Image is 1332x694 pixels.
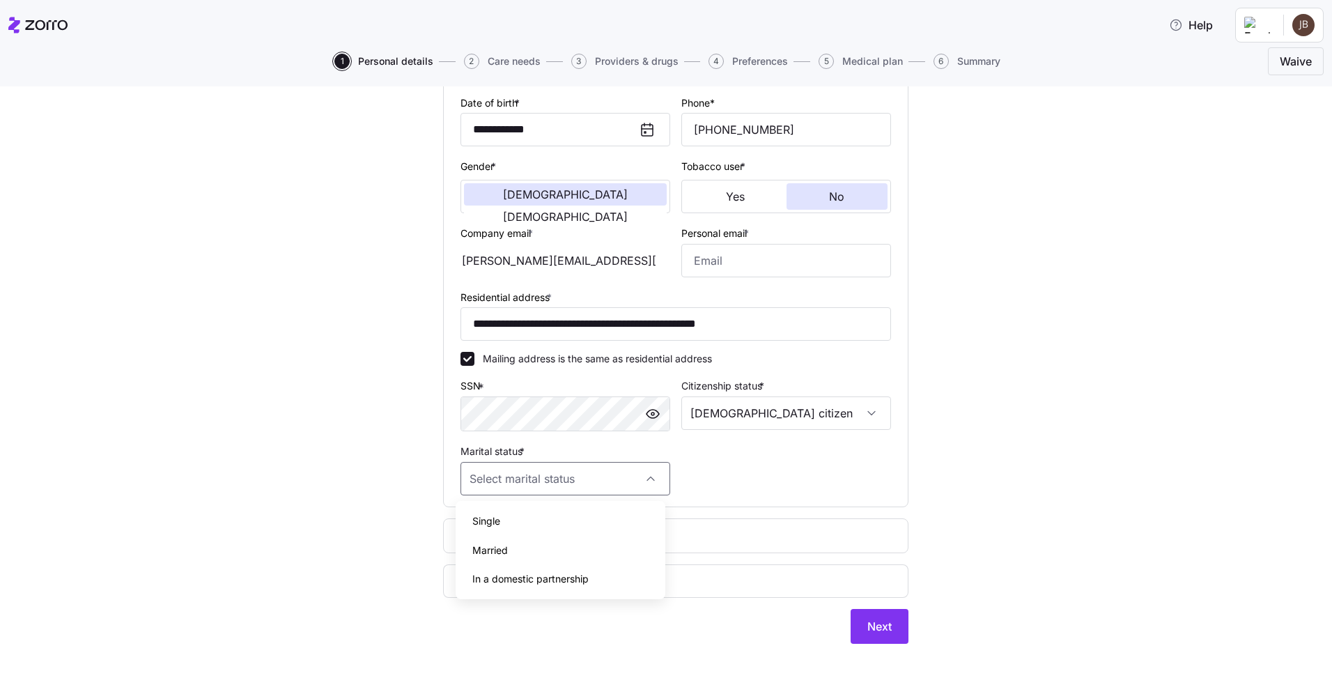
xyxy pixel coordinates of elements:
[460,95,522,111] label: Date of birth
[681,159,748,174] label: Tobacco user
[358,56,433,66] span: Personal details
[819,54,903,69] button: 5Medical plan
[332,54,433,69] a: 1Personal details
[571,54,679,69] button: 3Providers & drugs
[460,159,499,174] label: Gender
[819,54,834,69] span: 5
[934,54,949,69] span: 6
[460,226,536,241] label: Company email
[829,191,844,202] span: No
[708,54,788,69] button: 4Preferences
[474,352,712,366] label: Mailing address is the same as residential address
[334,54,350,69] span: 1
[472,571,589,587] span: In a domestic partnership
[681,396,891,430] input: Select citizenship status
[1280,53,1312,70] span: Waive
[842,56,903,66] span: Medical plan
[488,56,541,66] span: Care needs
[732,56,788,66] span: Preferences
[460,378,487,394] label: SSN
[681,378,767,394] label: Citizenship status
[1158,11,1224,39] button: Help
[681,113,891,146] input: Phone
[681,244,891,277] input: Email
[681,95,715,111] label: Phone*
[334,54,433,69] button: 1Personal details
[464,54,541,69] button: 2Care needs
[460,462,670,495] input: Select marital status
[571,54,587,69] span: 3
[464,54,479,69] span: 2
[503,189,628,200] span: [DEMOGRAPHIC_DATA]
[934,54,1000,69] button: 6Summary
[1244,17,1272,33] img: Employer logo
[1292,14,1315,36] img: 11dce9a988807399a8124fcd6e3d0fa9
[503,211,628,222] span: [DEMOGRAPHIC_DATA]
[726,191,745,202] span: Yes
[681,226,752,241] label: Personal email
[1169,17,1213,33] span: Help
[851,609,908,644] button: Next
[1268,47,1324,75] button: Waive
[867,618,892,635] span: Next
[460,290,555,305] label: Residential address
[708,54,724,69] span: 4
[595,56,679,66] span: Providers & drugs
[957,56,1000,66] span: Summary
[472,514,500,529] span: Single
[472,543,508,558] span: Married
[460,444,527,459] label: Marital status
